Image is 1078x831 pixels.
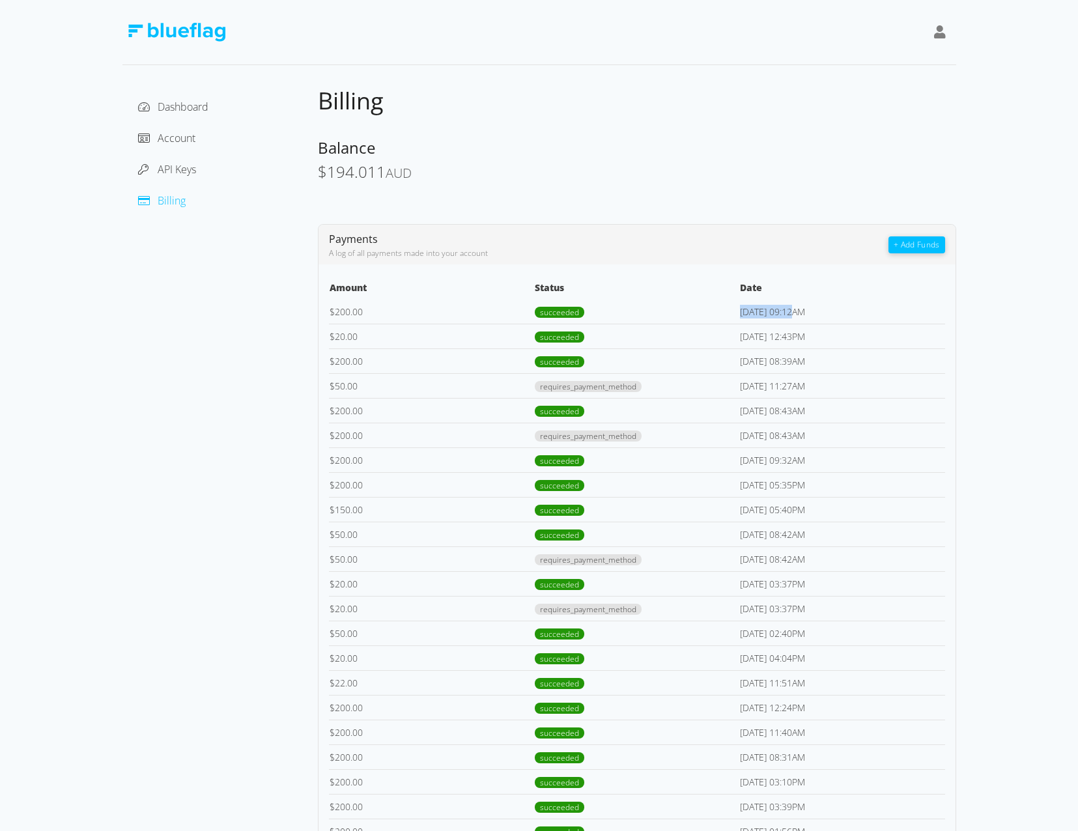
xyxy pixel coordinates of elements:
td: 22.00 [329,670,534,695]
td: [DATE] 03:37PM [739,571,944,596]
td: 50.00 [329,621,534,645]
td: 200.00 [329,447,534,472]
span: $ [330,800,335,813]
td: 200.00 [329,398,534,423]
td: [DATE] 02:40PM [739,621,944,645]
span: Billing [158,193,186,208]
td: 50.00 [329,546,534,571]
td: [DATE] 03:37PM [739,596,944,621]
button: + Add Funds [888,236,944,253]
span: succeeded [535,480,584,491]
td: 20.00 [329,645,534,670]
span: $ [330,479,335,491]
a: Dashboard [138,100,208,114]
span: $ [330,677,335,689]
td: [DATE] 08:39AM [739,348,944,373]
span: $ [330,305,335,318]
span: $ [330,528,335,541]
td: [DATE] 08:31AM [739,744,944,769]
span: succeeded [535,678,584,689]
td: 200.00 [329,348,534,373]
span: succeeded [535,505,584,516]
td: [DATE] 05:35PM [739,472,944,497]
td: 20.00 [329,596,534,621]
td: 20.00 [329,571,534,596]
td: 200.00 [329,300,534,324]
span: $ [330,578,335,590]
span: Payments [329,232,378,246]
span: succeeded [535,455,584,466]
span: succeeded [535,356,584,367]
td: [DATE] 09:12AM [739,300,944,324]
span: succeeded [535,307,584,318]
span: $ [330,652,335,664]
span: $ [318,161,327,182]
span: succeeded [535,628,584,640]
td: 50.00 [329,522,534,546]
span: succeeded [535,727,584,739]
span: succeeded [535,802,584,813]
img: Blue Flag Logo [128,23,225,42]
span: succeeded [535,406,584,417]
th: Status [534,280,739,300]
th: Date [739,280,944,300]
td: [DATE] 11:51AM [739,670,944,695]
td: 50.00 [329,373,534,398]
span: $ [330,726,335,739]
span: $ [330,380,335,392]
td: [DATE] 08:42AM [739,522,944,546]
span: Account [158,131,195,145]
span: $ [330,355,335,367]
td: [DATE] 04:04PM [739,645,944,670]
span: $ [330,429,335,442]
td: 200.00 [329,720,534,744]
span: 194.011 [327,161,386,182]
span: requires_payment_method [535,430,642,442]
div: A log of all payments made into your account [329,247,889,259]
td: [DATE] 08:42AM [739,546,944,571]
span: succeeded [535,777,584,788]
td: 20.00 [329,324,534,348]
a: API Keys [138,162,196,176]
span: succeeded [535,653,584,664]
span: AUD [386,164,412,182]
th: Amount [329,280,534,300]
td: [DATE] 08:43AM [739,398,944,423]
td: 200.00 [329,769,534,794]
td: [DATE] 05:40PM [739,497,944,522]
span: requires_payment_method [535,604,642,615]
td: [DATE] 12:24PM [739,695,944,720]
span: succeeded [535,703,584,714]
td: [DATE] 11:27AM [739,373,944,398]
span: Billing [318,85,384,117]
td: 150.00 [329,497,534,522]
span: $ [330,701,335,714]
td: 200.00 [329,794,534,819]
td: [DATE] 09:32AM [739,447,944,472]
a: Billing [138,193,186,208]
span: Balance [318,137,375,158]
span: Dashboard [158,100,208,114]
span: requires_payment_method [535,381,642,392]
td: 200.00 [329,472,534,497]
td: 200.00 [329,695,534,720]
span: $ [330,330,335,343]
span: $ [330,454,335,466]
span: $ [330,627,335,640]
td: [DATE] 03:10PM [739,769,944,794]
td: 200.00 [329,744,534,769]
td: [DATE] 03:39PM [739,794,944,819]
td: [DATE] 12:43PM [739,324,944,348]
span: $ [330,776,335,788]
td: 200.00 [329,423,534,447]
td: [DATE] 08:43AM [739,423,944,447]
span: succeeded [535,752,584,763]
span: succeeded [535,331,584,343]
span: succeeded [535,529,584,541]
span: $ [330,503,335,516]
span: $ [330,751,335,763]
span: succeeded [535,579,584,590]
span: requires_payment_method [535,554,642,565]
span: $ [330,553,335,565]
span: $ [330,404,335,417]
